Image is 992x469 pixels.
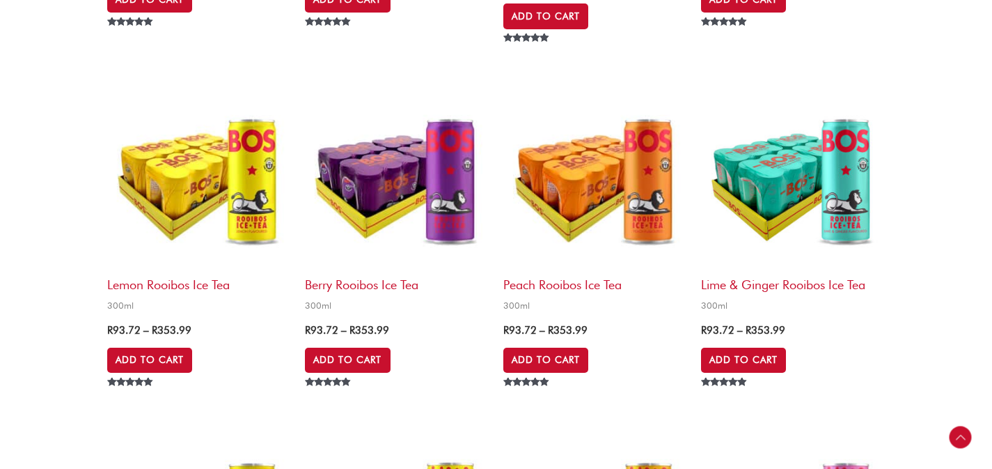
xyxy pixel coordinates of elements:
bdi: 93.72 [305,324,338,337]
a: Lime & Ginger Rooibos Ice Tea300ml [701,86,885,316]
a: Berry Rooibos Ice Tea300ml [305,86,489,316]
h2: Lemon Rooibos Ice Tea [107,270,291,293]
span: – [540,324,545,337]
bdi: 93.72 [107,324,141,337]
bdi: 93.72 [503,324,537,337]
span: R [305,324,310,337]
span: Rated out of 5 [503,33,551,74]
span: R [107,324,113,337]
a: Select options for “Peach Rooibos Ice Tea” [503,348,588,373]
a: Select options for “Lemon Rooibos Ice Tea” [107,348,192,373]
span: Rated out of 5 [107,17,155,58]
span: R [746,324,751,337]
span: – [143,324,149,337]
span: R [349,324,355,337]
a: Lemon Rooibos Ice Tea300ml [107,86,291,316]
span: Rated out of 5 [701,378,749,418]
span: Rated out of 5 [305,17,353,58]
span: R [503,324,509,337]
span: 300ml [503,300,687,312]
img: Lemon Rooibos Ice Tea [107,86,291,270]
bdi: 353.99 [746,324,785,337]
bdi: 353.99 [349,324,389,337]
span: – [737,324,743,337]
span: Rated out of 5 [305,378,353,418]
span: R [548,324,553,337]
img: Peach Rooibos Ice Tea [503,86,687,270]
span: Rated out of 5 [701,17,748,58]
img: Berry Rooibos Ice Tea [305,86,489,270]
span: 300ml [701,300,885,312]
img: Lime & Ginger Rooibos Ice Tea [701,86,885,270]
span: Rated out of 5 [503,378,551,418]
span: 300ml [305,300,489,312]
bdi: 353.99 [548,324,588,337]
span: R [701,324,707,337]
h2: Berry Rooibos Ice Tea [305,270,489,293]
a: Select options for “Lime & Ginger Rooibos Ice Tea” [701,348,786,373]
bdi: 93.72 [701,324,734,337]
span: R [152,324,157,337]
span: – [341,324,347,337]
a: Add to cart: “Watermelon & Mint Rooibos Ice Tea” [503,3,588,29]
h2: Peach Rooibos Ice Tea [503,270,687,293]
bdi: 353.99 [152,324,191,337]
span: 300ml [107,300,291,312]
h2: Lime & Ginger Rooibos Ice Tea [701,270,885,293]
a: Select options for “Berry Rooibos Ice Tea” [305,348,390,373]
a: Peach Rooibos Ice Tea300ml [503,86,687,316]
span: Rated out of 5 [107,378,155,418]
